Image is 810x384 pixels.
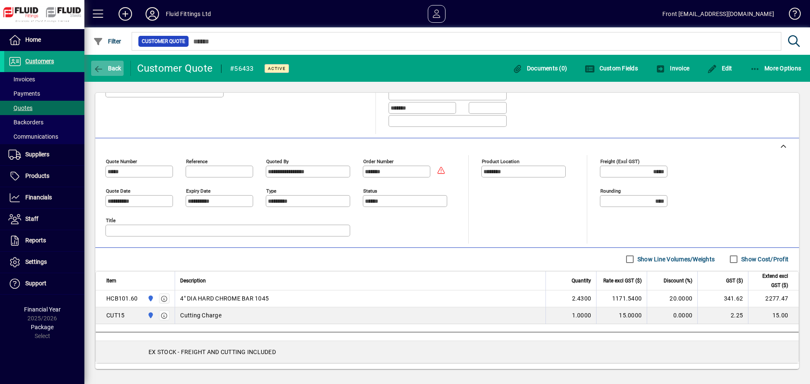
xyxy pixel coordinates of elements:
span: Backorders [8,119,43,126]
button: Edit [705,61,734,76]
a: Products [4,166,84,187]
mat-label: Status [363,188,377,193]
span: Customers [25,58,54,64]
span: Support [25,280,46,287]
a: Communications [4,129,84,144]
mat-label: Reference [186,158,208,164]
mat-label: Quoted by [266,158,289,164]
a: Payments [4,86,84,101]
a: Invoices [4,72,84,86]
td: 20.0000 [647,290,697,307]
a: Knowledge Base [783,2,799,29]
span: 4" DIA HARD CHROME BAR 1045 [180,294,269,303]
mat-label: Freight (excl GST) [600,158,640,164]
span: Back [93,65,121,72]
span: Settings [25,258,47,265]
a: Home [4,30,84,51]
div: 15.0000 [602,311,642,320]
span: Suppliers [25,151,49,158]
div: Fluid Fittings Ltd [166,7,211,21]
button: Filter [91,34,124,49]
span: Customer Quote [142,37,185,46]
span: Reports [25,237,46,244]
span: Cutting Charge [180,311,221,320]
span: Invoices [8,76,35,83]
a: Quotes [4,101,84,115]
span: 2.4300 [572,294,591,303]
div: EX STOCK - FREIGHT AND CUTTING INCLUDED [96,341,799,363]
button: Custom Fields [583,61,640,76]
span: Item [106,276,116,285]
button: Back [91,61,124,76]
div: Customer Quote [137,62,213,75]
span: Financials [25,194,52,201]
span: Discount (%) [664,276,692,285]
a: Reports [4,230,84,251]
div: Front [EMAIL_ADDRESS][DOMAIN_NAME] [662,7,774,21]
span: Financial Year [24,306,61,313]
span: Staff [25,215,38,222]
span: More Options [750,65,802,72]
span: Filter [93,38,121,45]
a: Financials [4,187,84,208]
div: HCB101.60 [106,294,138,303]
span: Documents (0) [512,65,567,72]
span: Active [268,66,286,71]
span: Payments [8,90,40,97]
mat-label: Product location [482,158,519,164]
app-page-header-button: Back [84,61,131,76]
label: Show Line Volumes/Weights [636,255,715,263]
td: 2.25 [697,307,748,324]
td: 2277.47 [748,290,799,307]
span: AUCKLAND [145,294,155,303]
span: Home [25,36,41,43]
div: 1171.5400 [602,294,642,303]
button: Profile [139,6,166,21]
span: Rate excl GST ($) [603,276,642,285]
span: GST ($) [726,276,743,285]
mat-label: Quote date [106,188,130,193]
span: Products [25,172,49,179]
mat-label: Title [106,217,116,223]
td: 341.62 [697,290,748,307]
span: Description [180,276,206,285]
div: #56433 [230,62,254,75]
mat-label: Rounding [600,188,621,193]
span: Quotes [8,105,32,111]
button: Documents (0) [510,61,569,76]
span: 1.0000 [572,311,591,320]
span: Extend excl GST ($) [753,271,788,290]
a: Suppliers [4,144,84,165]
mat-label: Type [266,188,276,193]
a: Settings [4,252,84,273]
button: Add [112,6,139,21]
a: Staff [4,209,84,230]
mat-label: Quote number [106,158,137,164]
button: More Options [748,61,804,76]
label: Show Cost/Profit [740,255,788,263]
span: Invoice [656,65,689,72]
mat-label: Order number [363,158,394,164]
a: Backorders [4,115,84,129]
span: Custom Fields [585,65,638,72]
td: 0.0000 [647,307,697,324]
span: AUCKLAND [145,311,155,320]
span: Edit [707,65,732,72]
span: Communications [8,133,58,140]
mat-label: Expiry date [186,188,211,193]
td: 15.00 [748,307,799,324]
span: Package [31,324,54,330]
a: Support [4,273,84,294]
button: Invoice [653,61,691,76]
div: CUT15 [106,311,124,320]
span: Quantity [572,276,591,285]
